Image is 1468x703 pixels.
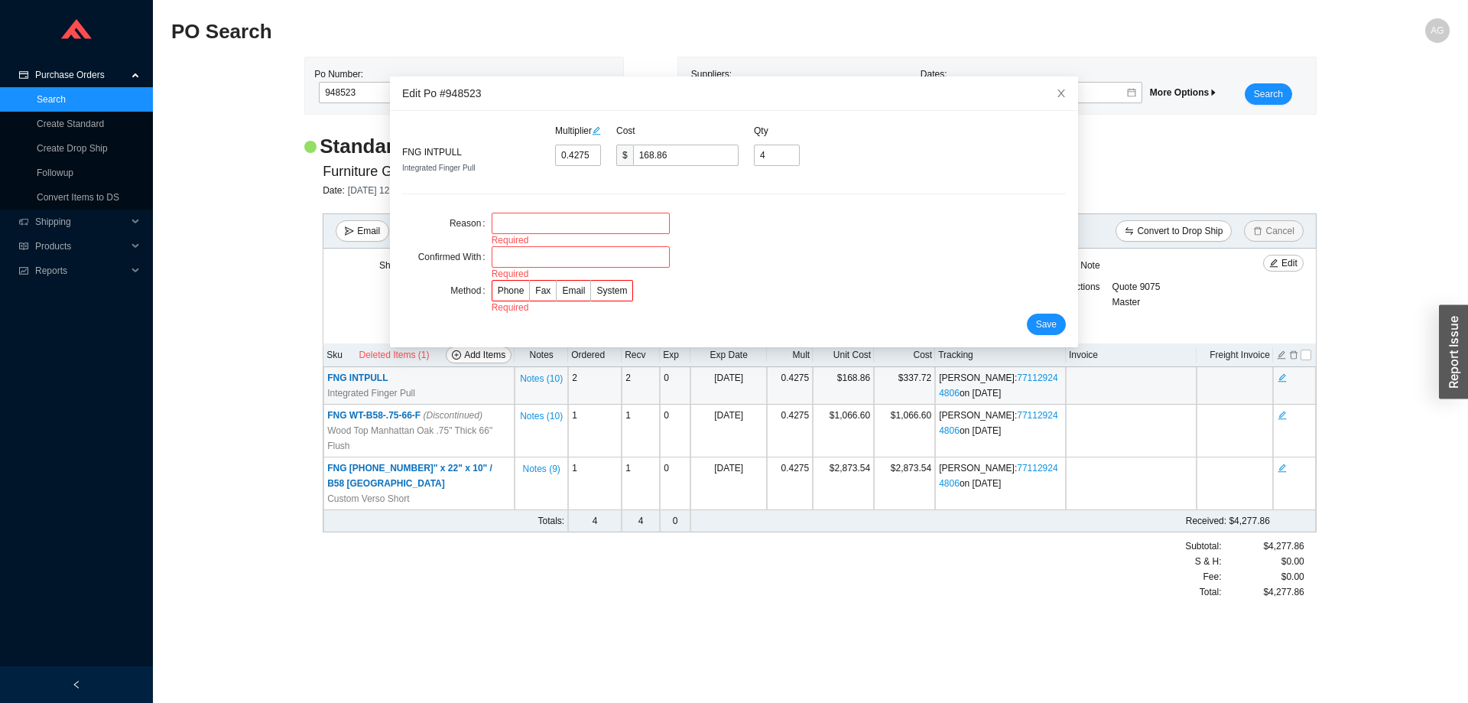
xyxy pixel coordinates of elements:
td: $4,277.86 [767,510,1273,532]
span: send [345,226,354,237]
span: FNG [PHONE_NUMBER]" x 22" x 10" / B58 [GEOGRAPHIC_DATA] [327,463,492,489]
span: More Options [1150,87,1218,98]
span: [DATE] 12:35pm [348,185,415,196]
div: Dates: [917,67,1146,105]
span: Custom Verso Short [327,491,409,506]
span: Date: [323,185,348,196]
span: Notes ( 10 ) [520,371,563,386]
th: Invoice [1066,343,1197,367]
a: 771129244806 [939,373,1057,399]
th: Freight Invoice [1197,343,1273,367]
td: 1 [568,405,622,457]
td: 4 [568,510,622,532]
span: Products [35,234,127,259]
div: Multiplier [555,123,616,138]
span: edit [1278,410,1287,421]
td: 0 [660,367,690,405]
label: Reason [450,213,492,234]
div: $4,277.86 [1222,584,1304,600]
th: Notes [515,343,568,367]
span: edit [1269,259,1278,269]
button: swapConvert to Drop Ship [1116,220,1232,242]
span: Edit [1281,255,1297,271]
label: Method [450,280,491,301]
input: To [1034,85,1125,100]
div: Edit Po #948523 [402,85,1066,102]
a: Followup [37,168,73,178]
td: 1 [568,457,622,510]
button: plus-circleAdd Items [446,347,512,363]
span: plus-circle [452,350,461,361]
div: Sku [326,347,512,363]
span: Notes ( 10 ) [520,408,563,424]
span: Received: [1186,516,1226,526]
button: Search [1245,83,1292,105]
label: Confirmed With [418,246,492,268]
span: Totals: [538,516,564,526]
span: fund [18,266,29,275]
button: Notes (10) [519,370,563,381]
span: Save [1036,317,1057,332]
span: FNG INTPULL [327,373,388,383]
span: Fax [535,285,550,296]
div: $4,277.86 [1222,539,1304,554]
span: Integrated Finger Pull [327,386,415,401]
span: Add Items [464,347,505,363]
button: delete [1288,348,1299,359]
td: $1,066.60 [874,405,935,457]
span: Internal Note [1047,260,1100,271]
div: Required [492,300,670,315]
th: Mult [767,343,813,367]
td: $2,873.54 [813,457,874,510]
span: Purchase Orders [35,63,127,87]
button: Deleted Items (1) [358,347,430,363]
span: Reports [35,259,127,283]
div: Quote 9075 Master [1112,279,1255,310]
span: Subtotal: [1185,539,1221,554]
td: [DATE] [690,405,767,457]
td: $2,873.54 [874,457,935,510]
td: 0 [660,457,690,510]
button: edit [1277,461,1288,472]
div: Suppliers: [687,67,917,105]
div: Po Number: [314,67,539,105]
span: caret-right [1209,88,1218,97]
span: Email [562,285,585,296]
span: Total: [1200,584,1222,600]
button: deleteCancel [1244,220,1303,242]
th: Unit Cost [813,343,874,367]
th: Tracking [935,343,1066,367]
th: Exp [660,343,690,367]
span: Furniture Guild [323,160,414,183]
span: Wood Top Manhattan Oak .75" Thick 66" Flush [327,423,511,454]
span: S & H: [1195,554,1222,569]
span: Ship To [379,260,410,271]
button: edit [1277,408,1288,419]
span: close [1056,88,1067,99]
button: edit [1276,348,1287,359]
span: Phone [498,285,525,296]
button: editEdit [1263,255,1304,272]
td: [DATE] [690,457,767,510]
span: System [596,285,627,296]
th: Ordered [568,343,622,367]
span: 2 [625,373,631,383]
span: Convert to Drop Ship [1137,223,1223,239]
span: Shipping [35,210,127,234]
button: Notes (9) [521,461,560,471]
span: [PERSON_NAME] : on [DATE] [939,463,1057,489]
td: [DATE] [690,367,767,405]
th: Cost [874,343,935,367]
div: Required [492,266,670,282]
span: credit-card [18,70,29,80]
div: Qty [754,123,869,138]
td: 0.4275 [767,457,813,510]
a: Search [37,94,66,105]
td: 4 [622,510,660,532]
td: 0 [660,510,690,532]
td: 2 [568,367,622,405]
div: Cost [616,123,754,138]
span: read [18,242,29,251]
span: edit [592,126,601,135]
button: sendEmail [336,220,389,242]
